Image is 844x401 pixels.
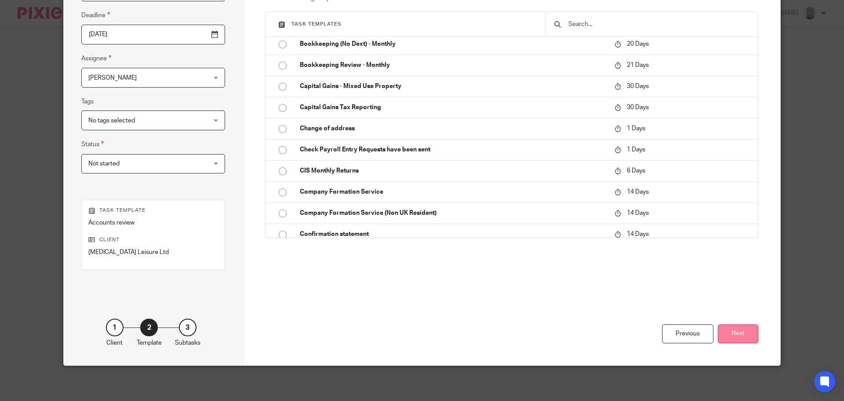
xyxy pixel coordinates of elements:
[627,104,649,110] span: 30 Days
[627,41,649,47] span: 20 Days
[627,125,645,132] span: 1 Days
[627,62,649,68] span: 21 Days
[106,338,123,347] p: Client
[627,231,649,237] span: 14 Days
[300,82,606,91] p: Capital Gains - Mixed Use Property
[300,230,606,239] p: Confirmation statement
[88,218,218,227] p: Accounts review
[300,40,606,48] p: Bookkeeping (No Dext) - Monthly
[627,210,649,216] span: 14 Days
[627,147,645,153] span: 1 Days
[140,319,158,336] div: 2
[568,19,749,29] input: Search...
[88,118,135,124] span: No tags selected
[88,161,120,167] span: Not started
[627,189,649,195] span: 14 Days
[300,145,606,154] p: Check Payroll Entry Requests have been sent
[300,124,606,133] p: Change of address
[137,338,162,347] p: Template
[81,10,110,20] label: Deadline
[300,209,606,217] p: Company Formation Service (Non UK Resident)
[88,207,218,214] p: Task template
[662,324,713,343] div: Previous
[106,319,124,336] div: 1
[300,61,606,70] p: Bookkeeping Review - Monthly
[81,53,111,63] label: Assignee
[300,103,606,112] p: Capital Gains Tax Reporting
[300,188,606,196] p: Company Formation Service
[300,166,606,175] p: CIS Monthly Returns
[81,97,94,106] label: Tags
[627,83,649,89] span: 30 Days
[88,236,218,243] p: Client
[81,25,225,44] input: Use the arrow keys to pick a date
[718,324,758,343] button: Next
[627,168,645,174] span: 6 Days
[88,75,137,81] span: [PERSON_NAME]
[179,319,196,336] div: 3
[291,22,342,26] span: Task templates
[175,338,200,347] p: Subtasks
[81,139,104,149] label: Status
[88,248,218,257] p: [MEDICAL_DATA] Leisure Ltd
